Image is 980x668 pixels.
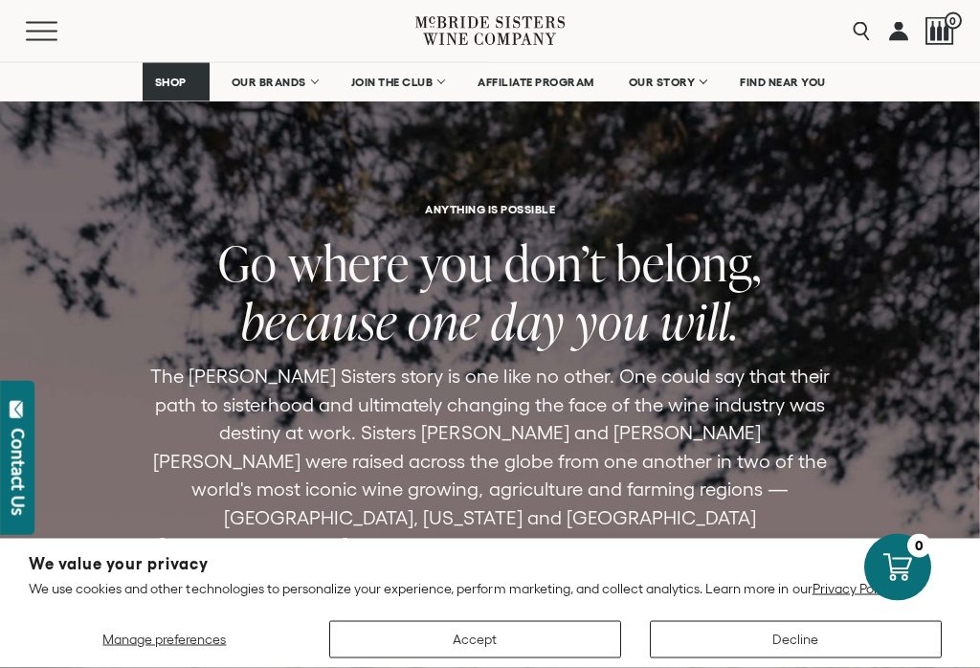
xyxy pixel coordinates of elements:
[465,63,607,101] a: AFFILIATE PROGRAM
[408,289,480,355] span: one
[650,621,942,658] button: Decline
[660,289,739,355] span: will.
[616,231,762,297] span: belong,
[29,621,301,658] button: Manage preferences
[420,231,494,297] span: you
[575,289,650,355] span: you
[9,429,28,516] div: Contact Us
[478,76,594,89] span: AFFILIATE PROGRAM
[504,231,606,297] span: don’t
[945,12,962,30] span: 0
[149,364,831,646] p: The [PERSON_NAME] Sisters story is one like no other. One could say that their path to sisterhood...
[218,231,278,297] span: Go
[29,556,951,572] h2: We value your privacy
[143,63,210,101] a: SHOP
[629,76,696,89] span: OUR STORY
[339,63,457,101] a: JOIN THE CLUB
[329,621,621,658] button: Accept
[219,63,329,101] a: OUR BRANDS
[102,632,226,647] span: Manage preferences
[288,231,410,297] span: where
[241,289,397,355] span: because
[26,22,95,41] button: Mobile Menu Trigger
[813,581,896,596] a: Privacy Policy.
[616,63,719,101] a: OUR STORY
[425,204,555,216] h6: ANYTHING IS POSSIBLE
[907,534,931,558] div: 0
[29,580,951,597] p: We use cookies and other technologies to personalize your experience, perform marketing, and coll...
[232,76,306,89] span: OUR BRANDS
[727,63,838,101] a: FIND NEAR YOU
[155,76,188,89] span: SHOP
[351,76,434,89] span: JOIN THE CLUB
[740,76,826,89] span: FIND NEAR YOU
[491,289,565,355] span: day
